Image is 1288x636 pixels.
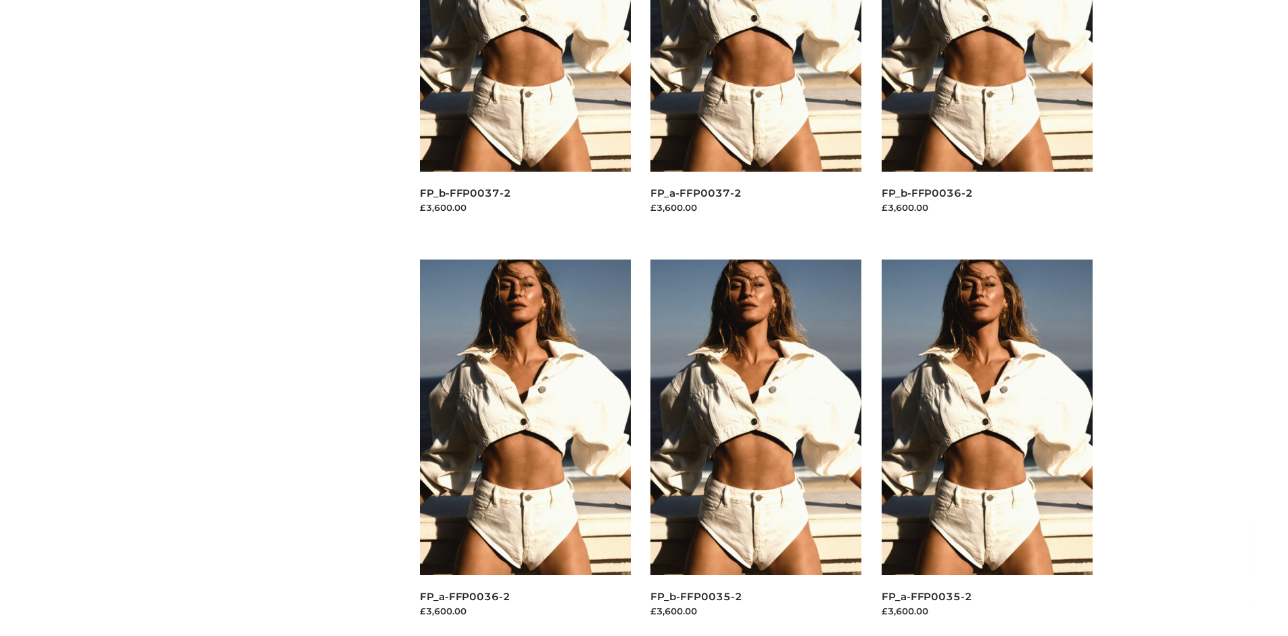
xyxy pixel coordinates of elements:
div: £3,600.00 [650,201,861,214]
a: FP_b-FFP0036-2 [882,187,973,199]
a: FP_b-FFP0037-2 [420,187,511,199]
a: FP_a-FFP0036-2 [420,590,510,603]
div: £3,600.00 [420,201,631,214]
a: FP_a-FFP0037-2 [650,187,741,199]
div: £3,600.00 [650,604,861,618]
div: £3,600.00 [882,604,1093,618]
div: £3,600.00 [882,201,1093,214]
a: FP_b-FFP0035-2 [650,590,742,603]
span: Back to top [1237,545,1271,579]
div: £3,600.00 [420,604,631,618]
a: FP_a-FFP0035-2 [882,590,972,603]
